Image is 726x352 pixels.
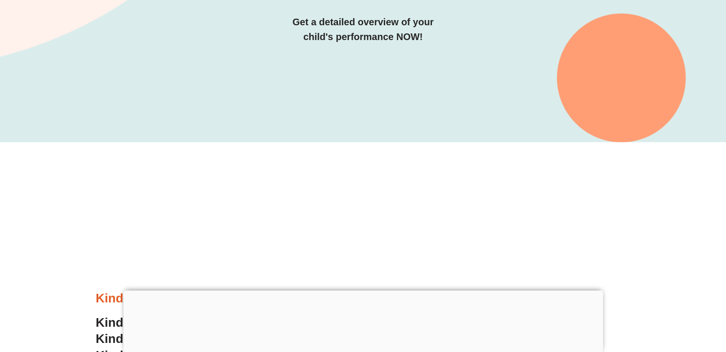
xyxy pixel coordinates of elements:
iframe: Advertisement [96,156,631,290]
a: KinderWorksheet 2:Writing&Counting Numbers [96,331,376,346]
a: KinderWorksheet 1:Trading & Coloring Numbers [96,315,382,330]
span: Kinder [96,315,135,330]
h3: Kindergarten Math Worksheets [96,290,631,307]
h3: Get a detailed overview of your child's performance NOW! [36,15,690,44]
iframe: Chat Widget [567,245,726,352]
span: Kinder [96,331,135,346]
iframe: Advertisement [123,290,603,350]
